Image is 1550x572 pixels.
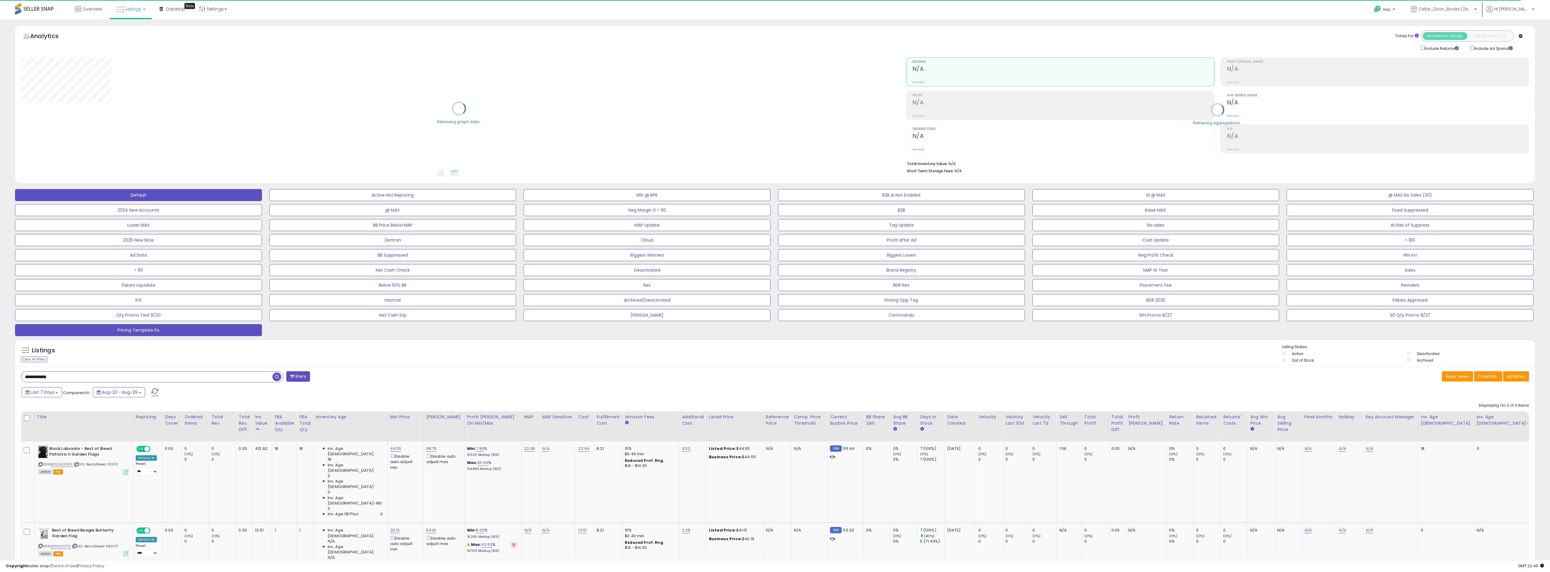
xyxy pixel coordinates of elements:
[328,489,330,495] span: 0
[1032,309,1279,321] button: WH Promo 8/27
[275,446,292,451] div: 18
[1277,446,1297,451] div: N/A
[920,457,944,462] div: 7 (100%)
[1477,446,1535,451] div: 0
[766,414,789,426] div: Reference Price
[1193,120,1242,125] div: Retrieving aggregations..
[255,446,267,451] div: 412.92
[380,511,383,517] span: 0
[1287,189,1533,201] button: @ MAX No Sales (30)
[269,189,516,201] button: Active Not Repricing
[15,309,262,321] button: Qty Promo Test 8/20
[269,204,516,216] button: @ MAX
[38,446,129,474] div: ASIN:
[83,6,102,12] span: Overview
[1339,446,1346,452] a: N/A
[1421,446,1469,451] div: 18
[1128,446,1162,451] div: N/A
[93,387,145,397] button: Aug-23 - Aug-29
[1363,411,1418,441] th: CSV column name: cust_attr_4_Key Account Manager
[166,6,185,12] span: DataHub
[269,264,516,276] button: Net Cash Check
[1223,457,1248,462] div: 0
[524,249,770,261] button: Biggest Winners
[1005,457,1030,462] div: 0
[1223,414,1245,426] div: Returns' Costs
[866,446,886,451] div: 0%
[51,563,77,569] a: Terms of Use
[893,446,917,451] div: 0%
[893,528,917,533] div: 0%
[778,249,1025,261] button: Biggest Losers
[524,414,537,420] div: MAP
[15,249,262,261] button: Ad Data
[920,446,944,451] div: 7 (100%)
[524,264,770,276] button: Deactivated
[1287,279,1533,291] button: Reorders
[1395,33,1419,39] div: Totals For
[1005,452,1014,456] small: (0%)
[542,414,573,420] div: MAP Sensitive
[15,279,262,291] button: Fiskars Liquidate
[709,527,736,533] b: Listed Price:
[1084,528,1109,533] div: 0
[1032,414,1054,426] div: Velocity Last 7d
[1196,414,1218,426] div: Returned Items
[1250,426,1254,432] small: Avg Win Price.
[778,234,1025,246] button: Profit after Ad
[920,452,928,456] small: (0%)
[38,528,50,540] img: 51GQ-Ajc1pL._SL40_.jpg
[893,457,917,462] div: 0%
[211,452,220,456] small: (0%)
[524,279,770,291] button: Rev
[524,527,531,533] a: N/A
[211,446,236,451] div: 0
[778,309,1025,321] button: Commando
[51,462,73,467] a: B00IMSEQR0
[778,264,1025,276] button: Brand Registry
[830,414,861,426] div: Current Buybox Price
[481,542,492,548] a: 42.63
[682,527,690,533] a: 2.38
[893,452,901,456] small: (0%)
[426,453,460,465] div: Disable auto adjust max
[597,528,618,533] div: 8.21
[1128,528,1162,533] div: N/A
[1059,414,1079,426] div: Sell Through
[1084,414,1106,426] div: Total Profit
[467,460,478,465] b: Max:
[830,527,842,533] small: FBM
[15,324,262,336] button: Pricing Template Fix
[32,346,55,355] h5: Listings
[1282,344,1535,350] p: Listing States:
[476,527,484,533] a: 8.00
[709,446,759,451] div: $44.55
[1059,446,1077,451] div: 1.56
[30,32,70,42] h5: Analytics
[1336,411,1363,441] th: CSV column name: cust_attr_7_Holiday
[184,446,209,451] div: 0
[1084,452,1093,456] small: (0%)
[150,447,159,452] span: OFF
[524,446,535,452] a: 22.08
[1416,45,1466,51] div: Include Returns
[1304,446,1311,452] a: N/A
[1287,219,1533,231] button: At Risk of Suppress
[1032,279,1279,291] button: Placement Fee
[184,528,209,533] div: 0
[920,426,924,432] small: Days In Stock.
[766,528,787,533] div: N/A
[21,357,48,362] div: Clear All Filters
[15,219,262,231] button: Lower MAX
[136,462,158,475] div: Preset:
[74,462,118,467] span: | SKU: BestofBreed-32001
[15,189,262,201] button: Default
[1032,204,1279,216] button: Raise MAX
[15,234,262,246] button: 2025 New SKUs
[1223,452,1232,456] small: (0%)
[1169,528,1193,533] div: 0%
[464,411,521,441] th: The percentage added to the cost of goods (COGS) that forms the calculator for Min & Max prices.
[978,452,987,456] small: (0%)
[165,414,179,426] div: Days Cover
[1477,528,1535,533] div: N/A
